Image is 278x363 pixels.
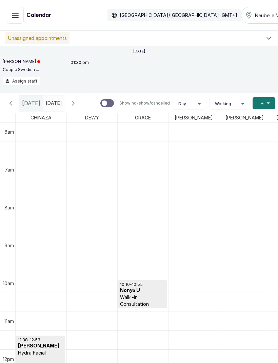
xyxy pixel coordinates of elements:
h1: Calendar [26,11,51,19]
div: 9am [3,242,15,249]
p: 11:38 - 12:53 [18,337,63,343]
span: DEWY [84,113,100,122]
p: GMT+1 [222,12,237,19]
span: + [261,100,264,107]
h3: Nonye U [120,287,165,294]
div: 7am [3,166,15,173]
p: 10:10 - 10:55 [120,282,165,287]
button: Day [176,101,203,107]
span: [PERSON_NAME] [224,113,265,122]
span: Day [178,101,186,107]
button: + [253,97,275,109]
p: 01:30 pm [69,59,90,77]
span: [PERSON_NAME] [173,113,214,122]
div: 8am [3,204,15,211]
div: 10am [1,280,15,287]
p: Couple Swedish ... [3,67,40,72]
p: [GEOGRAPHIC_DATA]/[GEOGRAPHIC_DATA] [120,12,219,19]
span: GRACE [134,113,152,122]
p: Walk -in Consultation [120,294,165,308]
p: Unassigned appointments [5,32,69,44]
p: Hydra Facial [18,349,63,356]
div: [DATE] [19,95,43,111]
div: 12pm [1,356,15,363]
h3: [PERSON_NAME] [18,343,63,349]
p: Show no-show/cancelled [119,100,170,106]
div: 6am [3,128,15,135]
span: CHINAZA [29,113,53,122]
button: Assign staff [3,77,40,85]
p: [DATE] [133,49,145,53]
div: 11am [3,318,15,325]
p: [PERSON_NAME] [3,59,40,64]
button: Working [212,101,247,107]
span: [DATE] [22,99,40,107]
span: Working [215,101,231,107]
